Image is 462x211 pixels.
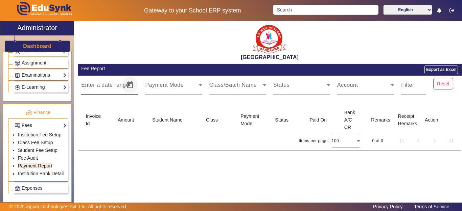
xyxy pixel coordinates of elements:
[17,24,57,32] h2: Administrator
[118,116,134,124] div: Amount
[370,202,406,211] a: Privacy Policy
[81,84,99,92] input: Start Date
[240,112,265,127] div: Payment Mode
[8,109,68,116] p: Finance
[410,133,426,149] button: Previous page
[18,155,38,161] a: Fee Audit
[86,112,107,127] div: Invoice Id
[253,23,286,54] img: b9104f0a-387a-4379-b368-ffa933cda262
[273,82,290,88] mat-label: Status
[122,77,138,93] button: Open calendar
[443,133,459,149] button: Last page
[18,148,57,153] a: Student Fee Setup
[15,184,67,192] a: Expenses
[372,137,383,144] div: 0 of 0
[393,109,419,131] mat-header-cell: Receipt Remarks
[310,116,327,124] div: Paid On
[394,133,410,149] button: First page
[152,116,189,124] div: Student Name
[105,84,120,92] input: End Date
[119,7,266,14] h5: Gateway to your School ERP system
[209,82,257,88] mat-label: Class/Batch Name
[22,60,46,65] span: Assignment
[366,109,392,131] mat-header-cell: Remarks
[411,202,453,211] a: Terms of Service
[81,82,129,88] mat-label: Enter a date range
[18,132,61,137] a: Institution Fee Setup
[78,54,462,60] h2: [GEOGRAPHIC_DATA]
[9,203,128,210] p: © 2025 Zipper Technologies Pvt. Ltd. All rights reserved.
[337,82,358,88] mat-label: Account
[339,109,366,131] mat-header-cell: Bank A/C CR
[275,116,288,124] div: Status
[426,133,443,149] button: Next page
[18,163,52,168] a: Payment Report
[15,61,20,66] img: Assignments.png
[273,5,378,15] input: Search
[15,186,20,191] img: Payroll.png
[299,137,329,144] div: Items per page:
[0,21,74,35] a: Administrator
[26,110,32,116] img: finance.png
[18,140,53,145] a: Class Fee Setup
[23,43,52,50] a: Dashboard
[206,116,218,124] div: Class
[81,65,266,72] div: Fee Report
[152,116,183,124] div: Student Name
[86,112,102,127] div: Invoice Id
[15,59,67,67] a: Assignment
[22,185,42,191] span: Expenses
[18,171,64,176] a: Institution Bank Detail
[424,65,458,74] button: Export as Excel
[419,109,454,131] mat-header-cell: Action
[240,112,261,127] div: Payment Mode
[310,116,333,124] div: Paid On
[23,43,51,49] h3: Dashboard
[433,78,454,89] button: Reset
[206,116,224,124] div: Class
[145,82,184,88] mat-label: Payment Mode
[401,82,414,88] mat-label: Filter
[118,116,140,124] div: Amount
[275,116,295,124] div: Status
